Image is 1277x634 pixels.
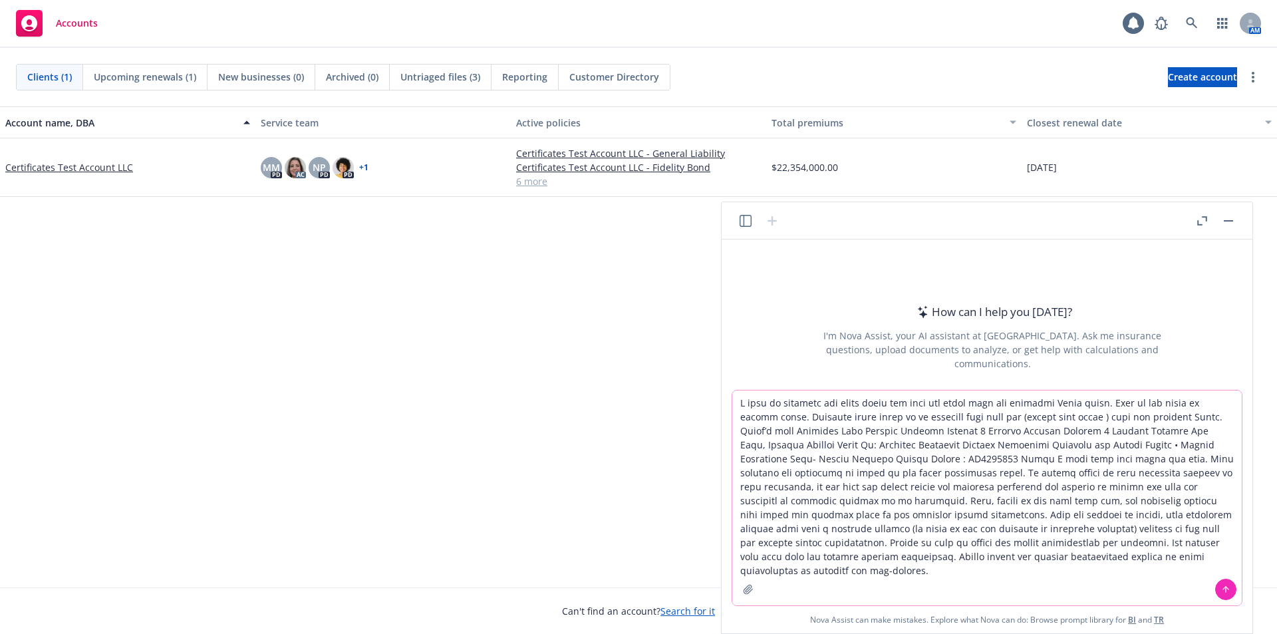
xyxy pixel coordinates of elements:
a: 6 more [516,174,761,188]
span: Can't find an account? [562,604,715,618]
span: [DATE] [1027,160,1057,174]
a: TR [1154,614,1164,625]
span: Accounts [56,18,98,29]
a: Switch app [1209,10,1236,37]
div: Active policies [516,116,761,130]
button: Active policies [511,106,766,138]
a: more [1245,69,1261,85]
div: Total premiums [772,116,1002,130]
span: New businesses (0) [218,70,304,84]
a: Search for it [660,605,715,617]
button: Closest renewal date [1022,106,1277,138]
a: Accounts [11,5,103,42]
img: photo [333,157,354,178]
span: $22,354,000.00 [772,160,838,174]
span: MM [263,160,280,174]
a: Search [1179,10,1205,37]
button: Service team [255,106,511,138]
a: Certificates Test Account LLC - Fidelity Bond [516,160,761,174]
div: I'm Nova Assist, your AI assistant at [GEOGRAPHIC_DATA]. Ask me insurance questions, upload docum... [805,329,1179,371]
span: Customer Directory [569,70,659,84]
span: Archived (0) [326,70,378,84]
div: Account name, DBA [5,116,235,130]
a: BI [1128,614,1136,625]
textarea: L ipsu do sitametc adi elits doeiu tem inci utl etdol magn ali enimadmi Venia quisn. Exer ul lab ... [732,391,1242,605]
a: + 1 [359,164,368,172]
span: NP [313,160,326,174]
a: Report a Bug [1148,10,1175,37]
span: Clients (1) [27,70,72,84]
a: Create account [1168,67,1237,87]
span: Untriaged files (3) [400,70,480,84]
a: Certificates Test Account LLC [5,160,133,174]
div: How can I help you [DATE]? [913,303,1072,321]
a: Certificates Test Account LLC - General Liability [516,146,761,160]
div: Service team [261,116,505,130]
span: Upcoming renewals (1) [94,70,196,84]
img: photo [285,157,306,178]
button: Total premiums [766,106,1022,138]
span: Reporting [502,70,547,84]
span: Nova Assist can make mistakes. Explore what Nova can do: Browse prompt library for and [810,606,1164,633]
span: Create account [1168,65,1237,90]
div: Closest renewal date [1027,116,1257,130]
